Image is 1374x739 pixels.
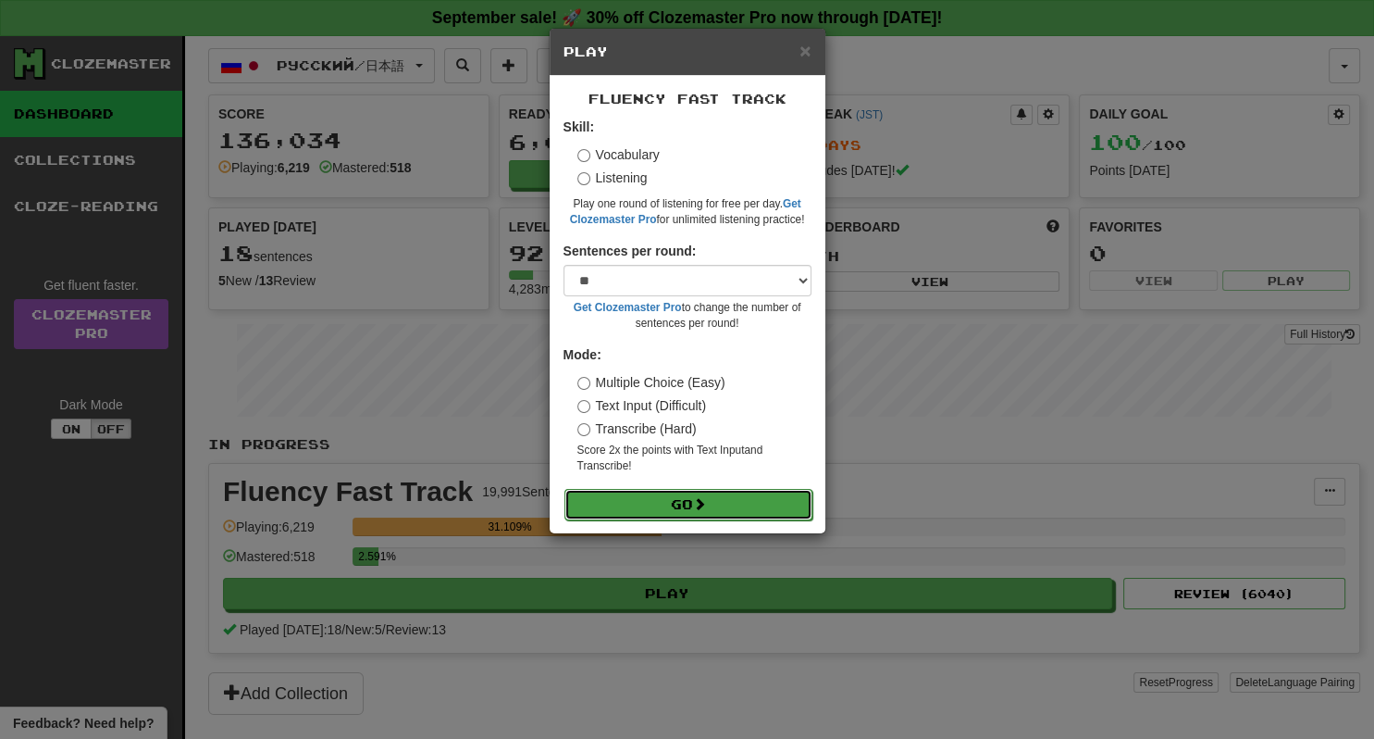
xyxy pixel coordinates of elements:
span: Fluency Fast Track [588,91,786,106]
label: Text Input (Difficult) [577,396,707,415]
input: Listening [577,172,590,185]
button: Go [564,489,812,520]
a: Get Clozemaster Pro [574,301,682,314]
strong: Skill: [563,119,594,134]
label: Transcribe (Hard) [577,420,697,438]
small: Play one round of listening for free per day. for unlimited listening practice! [563,196,811,228]
button: Close [799,41,811,60]
input: Transcribe (Hard) [577,423,590,436]
small: to change the number of sentences per round! [563,300,811,332]
h5: Play [563,43,811,61]
label: Sentences per round: [563,242,697,260]
strong: Mode: [563,347,601,362]
label: Vocabulary [577,145,660,164]
small: Score 2x the points with Text Input and Transcribe ! [577,443,811,474]
label: Listening [577,169,648,187]
input: Text Input (Difficult) [577,400,590,413]
input: Multiple Choice (Easy) [577,377,590,390]
label: Multiple Choice (Easy) [577,373,725,392]
span: × [799,40,811,61]
input: Vocabulary [577,149,590,162]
